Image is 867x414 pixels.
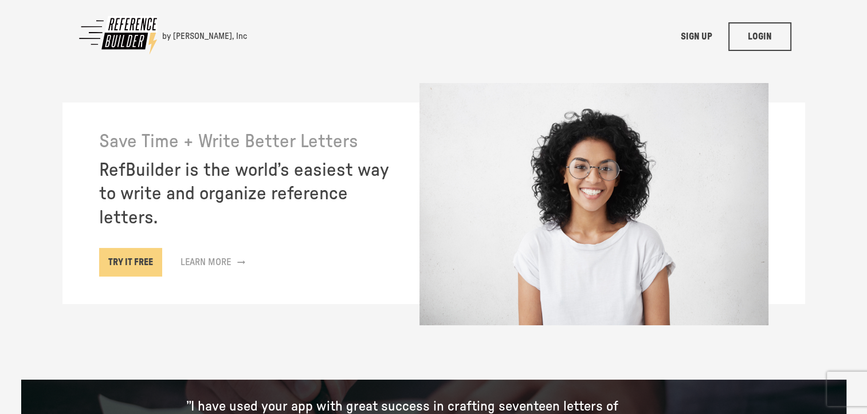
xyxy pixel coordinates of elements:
[419,82,769,326] img: writing on paper
[171,248,254,277] a: Learn More
[162,31,247,42] div: by [PERSON_NAME], Inc
[665,22,728,51] a: SIGN UP
[728,22,791,51] a: LOGIN
[181,255,231,269] p: Learn More
[99,130,396,154] h5: Save Time + Write Better Letters
[99,159,396,230] h5: RefBuilder is the world’s easiest way to write and organize reference letters.
[76,14,162,57] img: Reference Builder Logo
[99,248,162,277] a: TRY IT FREE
